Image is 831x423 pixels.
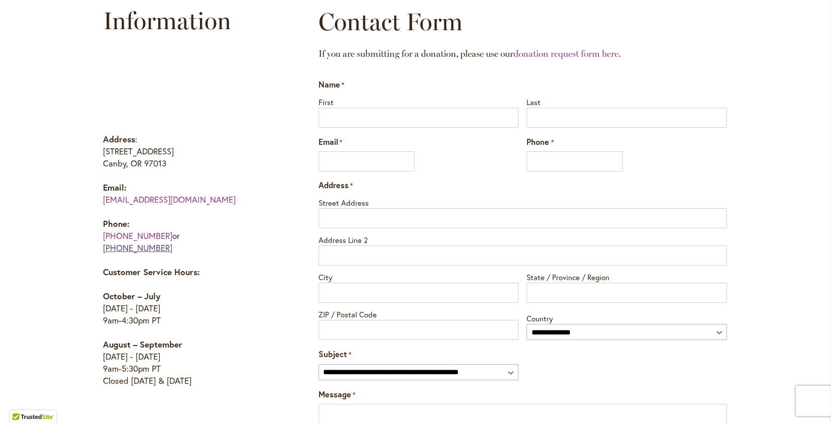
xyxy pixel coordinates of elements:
[103,48,279,123] iframe: Swan Island Dahlias on Google Maps
[319,95,519,108] label: First
[103,194,236,205] a: [EMAIL_ADDRESS][DOMAIN_NAME]
[319,79,344,91] legend: Name
[103,266,200,278] strong: Customer Service Hours:
[527,311,727,324] label: Country
[527,136,553,148] label: Phone
[527,95,727,108] label: Last
[319,39,727,69] h2: If you are submitting for a donation, please use our .
[319,7,727,37] h2: Contact Form
[103,290,160,302] strong: October – July
[103,133,135,145] strong: Address
[103,339,182,350] strong: August – September
[103,230,172,241] a: [PHONE_NUMBER]
[103,242,172,253] a: [PHONE_NUMBER]
[103,290,279,326] p: [DATE] - [DATE] 9am-4:30pm PT
[103,339,279,387] p: [DATE] - [DATE] 9am-5:30pm PT Closed [DATE] & [DATE]
[319,195,727,208] label: Street Address
[103,218,130,229] strong: Phone:
[527,270,727,283] label: State / Province / Region
[319,232,727,245] label: Address Line 2
[103,6,279,36] h2: Information
[103,133,279,170] p: : [STREET_ADDRESS] Canby, OR 97013
[103,218,279,254] p: or
[319,136,342,148] label: Email
[319,270,519,283] label: City
[319,349,351,360] label: Subject
[103,182,127,193] strong: Email:
[513,48,618,59] a: donation request form here
[319,180,353,191] legend: Address
[319,307,519,320] label: ZIP / Postal Code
